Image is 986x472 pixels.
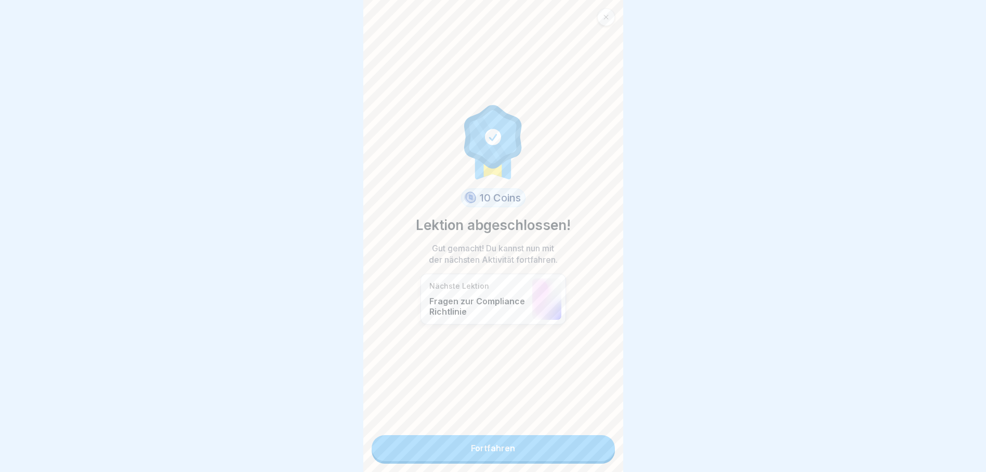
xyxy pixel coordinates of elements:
[458,102,528,180] img: completion.svg
[463,190,478,206] img: coin.svg
[416,215,571,235] p: Lektion abgeschlossen!
[461,188,525,207] div: 10 Coins
[372,435,615,461] a: Fortfahren
[429,281,527,291] p: Nächste Lektion
[426,242,561,265] p: Gut gemacht! Du kannst nun mit der nächsten Aktivität fortfahren.
[429,296,527,317] p: Fragen zur Compliance Richtlinie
